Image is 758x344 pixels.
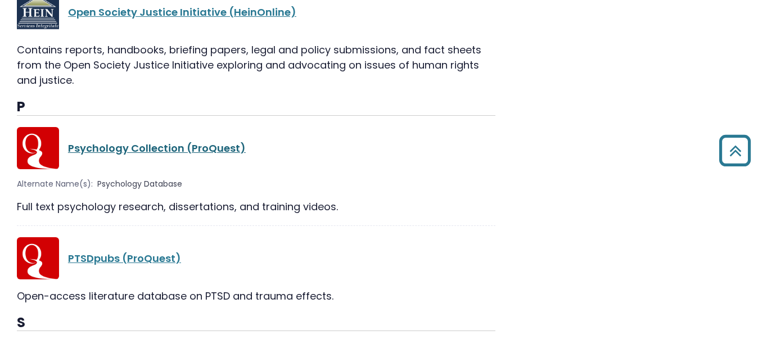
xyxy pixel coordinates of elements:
[715,140,755,161] a: Back to Top
[17,99,495,116] h3: P
[97,178,182,190] span: Psychology Database
[17,288,495,304] div: Open-access literature database on PTSD and trauma effects.
[68,5,296,19] a: Open Society Justice Initiative (HeinOnline)
[68,141,246,155] a: Psychology Collection (ProQuest)
[17,315,495,332] h3: S
[68,251,181,265] a: PTSDpubs (ProQuest)
[17,199,495,214] div: Full text psychology research, dissertations, and training videos.
[17,42,495,88] p: Contains reports, handbooks, briefing papers, legal and policy submissions, and fact sheets from ...
[17,178,93,190] span: Alternate Name(s):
